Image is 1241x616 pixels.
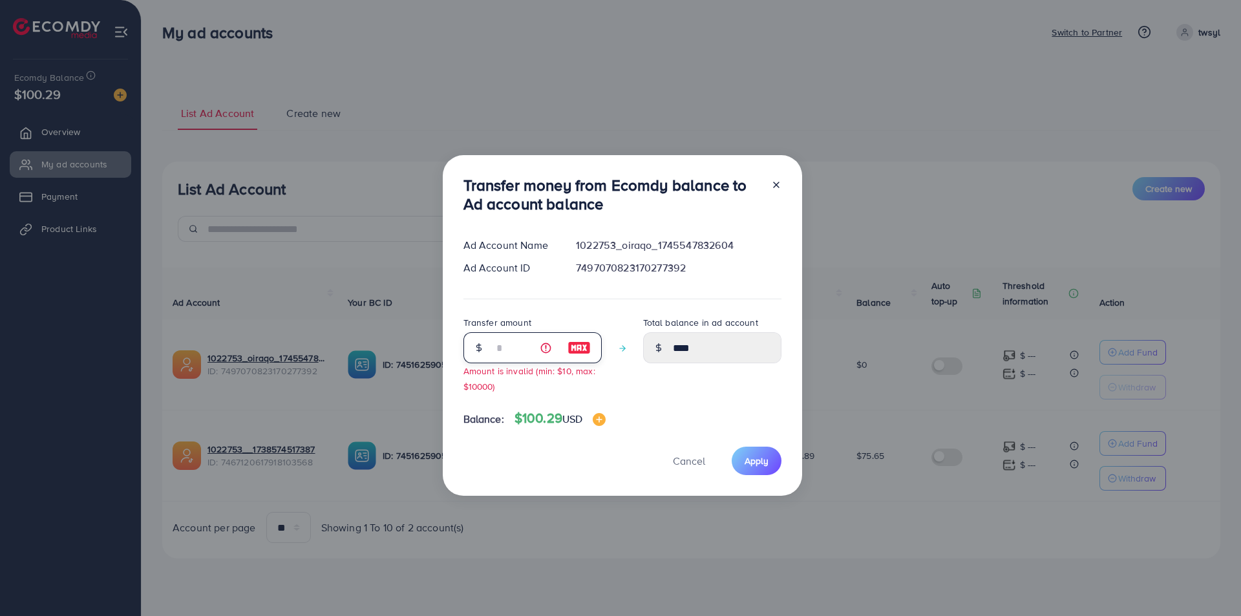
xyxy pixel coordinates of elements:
div: Ad Account ID [453,260,566,275]
span: USD [562,412,582,426]
span: Cancel [673,454,705,468]
label: Transfer amount [463,316,531,329]
label: Total balance in ad account [643,316,758,329]
img: image [593,413,606,426]
div: 1022753_oiraqo_1745547832604 [566,238,791,253]
img: image [567,340,591,356]
span: Balance: [463,412,504,427]
button: Cancel [657,447,721,474]
span: Apply [745,454,769,467]
iframe: Chat [1186,558,1231,606]
small: Amount is invalid (min: $10, max: $10000) [463,365,595,392]
div: Ad Account Name [453,238,566,253]
button: Apply [732,447,781,474]
div: 7497070823170277392 [566,260,791,275]
h4: $100.29 [514,410,606,427]
h3: Transfer money from Ecomdy balance to Ad account balance [463,176,761,213]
